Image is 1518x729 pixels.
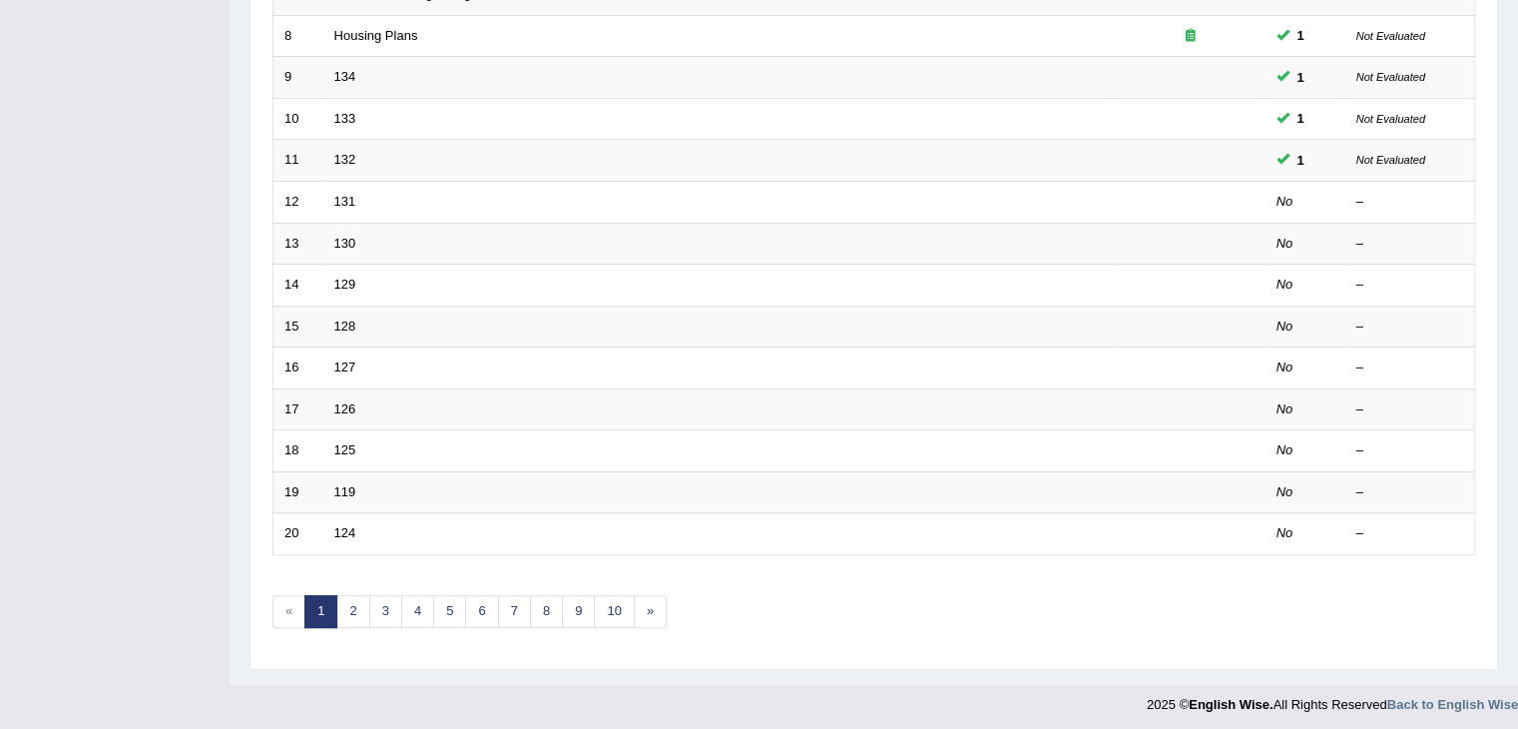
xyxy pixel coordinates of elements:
[273,140,323,182] td: 11
[562,595,595,628] a: 9
[1356,276,1464,295] div: –
[1356,483,1464,502] div: –
[1289,150,1312,171] span: You cannot take this question anymore
[273,98,323,140] td: 10
[273,15,323,57] td: 8
[465,595,498,628] a: 6
[1356,235,1464,254] div: –
[334,111,356,126] a: 133
[1356,359,1464,377] div: –
[1356,193,1464,212] div: –
[273,348,323,389] td: 16
[1356,71,1425,83] small: Not Evaluated
[1147,685,1518,714] div: 2025 © All Rights Reserved
[1356,154,1425,166] small: Not Evaluated
[1387,697,1518,712] a: Back to English Wise
[498,595,531,628] a: 7
[1189,697,1272,712] strong: English Wise.
[334,236,356,251] a: 130
[401,595,434,628] a: 4
[530,595,563,628] a: 8
[334,525,356,540] a: 124
[334,277,356,292] a: 129
[273,388,323,430] td: 17
[369,595,402,628] a: 3
[273,513,323,555] td: 20
[304,595,337,628] a: 1
[1127,27,1255,46] div: Exam occurring question
[334,194,356,209] a: 131
[1276,484,1293,499] em: No
[334,28,418,43] a: Housing Plans
[1276,277,1293,292] em: No
[273,223,323,265] td: 13
[1276,401,1293,416] em: No
[272,595,305,628] span: «
[1276,442,1293,457] em: No
[1276,319,1293,334] em: No
[1289,25,1312,46] span: You cannot take this question anymore
[334,69,356,84] a: 134
[1276,236,1293,251] em: No
[273,181,323,223] td: 12
[433,595,466,628] a: 5
[1289,67,1312,88] span: You cannot take this question anymore
[1356,30,1425,42] small: Not Evaluated
[273,57,323,99] td: 9
[334,152,356,167] a: 132
[273,430,323,472] td: 18
[634,595,667,628] a: »
[334,484,356,499] a: 119
[273,306,323,348] td: 15
[1356,318,1464,337] div: –
[1276,360,1293,374] em: No
[273,471,323,513] td: 19
[594,595,634,628] a: 10
[1356,113,1425,125] small: Not Evaluated
[1356,400,1464,419] div: –
[1289,108,1312,129] span: You cannot take this question anymore
[1276,525,1293,540] em: No
[336,595,369,628] a: 2
[334,442,356,457] a: 125
[1356,441,1464,460] div: –
[334,360,356,374] a: 127
[1356,524,1464,543] div: –
[273,265,323,307] td: 14
[1276,194,1293,209] em: No
[334,319,356,334] a: 128
[334,401,356,416] a: 126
